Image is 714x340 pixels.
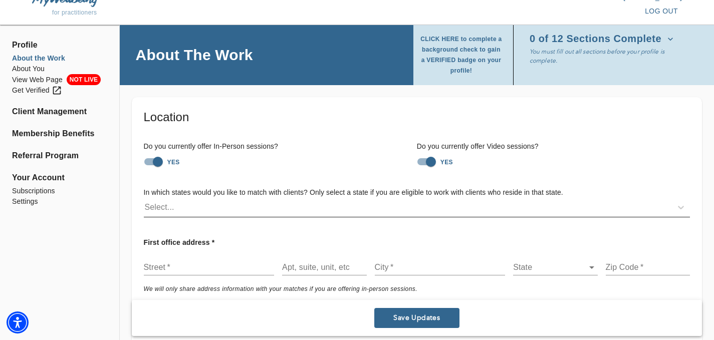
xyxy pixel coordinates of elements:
a: Referral Program [12,150,107,162]
strong: YES [440,159,453,166]
a: About You [12,64,107,74]
a: View Web PageNOT LIVE [12,74,107,85]
h5: Location [144,109,690,125]
h4: About The Work [136,46,253,64]
span: Profile [12,39,107,51]
a: Get Verified [12,85,107,96]
a: Settings [12,196,107,207]
div: Accessibility Menu [7,311,29,333]
h6: Do you currently offer In-Person sessions? [144,141,417,152]
span: CLICK HERE to complete a background check to gain a VERIFIED badge on your profile! [419,34,503,76]
h6: Do you currently offer Video sessions? [417,141,690,152]
p: First office address * [144,233,215,251]
span: Save Updates [378,313,455,323]
span: NOT LIVE [67,74,101,85]
button: log out [641,2,682,21]
a: About the Work [12,53,107,64]
i: We will only share address information with your matches if you are offering in-person sessions. [144,285,417,292]
li: View Web Page [12,74,107,85]
p: You must fill out all sections before your profile is complete. [530,47,686,65]
a: Membership Benefits [12,128,107,140]
div: Get Verified [12,85,62,96]
a: Subscriptions [12,186,107,196]
button: CLICK HERE to complete a background check to gain a VERIFIED badge on your profile! [419,31,507,79]
span: 0 of 12 Sections Complete [530,34,673,44]
div: Select... [145,201,174,213]
span: Your Account [12,172,107,184]
span: log out [645,5,678,18]
strong: YES [167,159,180,166]
a: Client Management [12,106,107,118]
button: 0 of 12 Sections Complete [530,31,677,47]
button: Save Updates [374,308,459,328]
span: for practitioners [52,9,97,16]
h6: In which states would you like to match with clients? Only select a state if you are eligible to ... [144,187,690,198]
